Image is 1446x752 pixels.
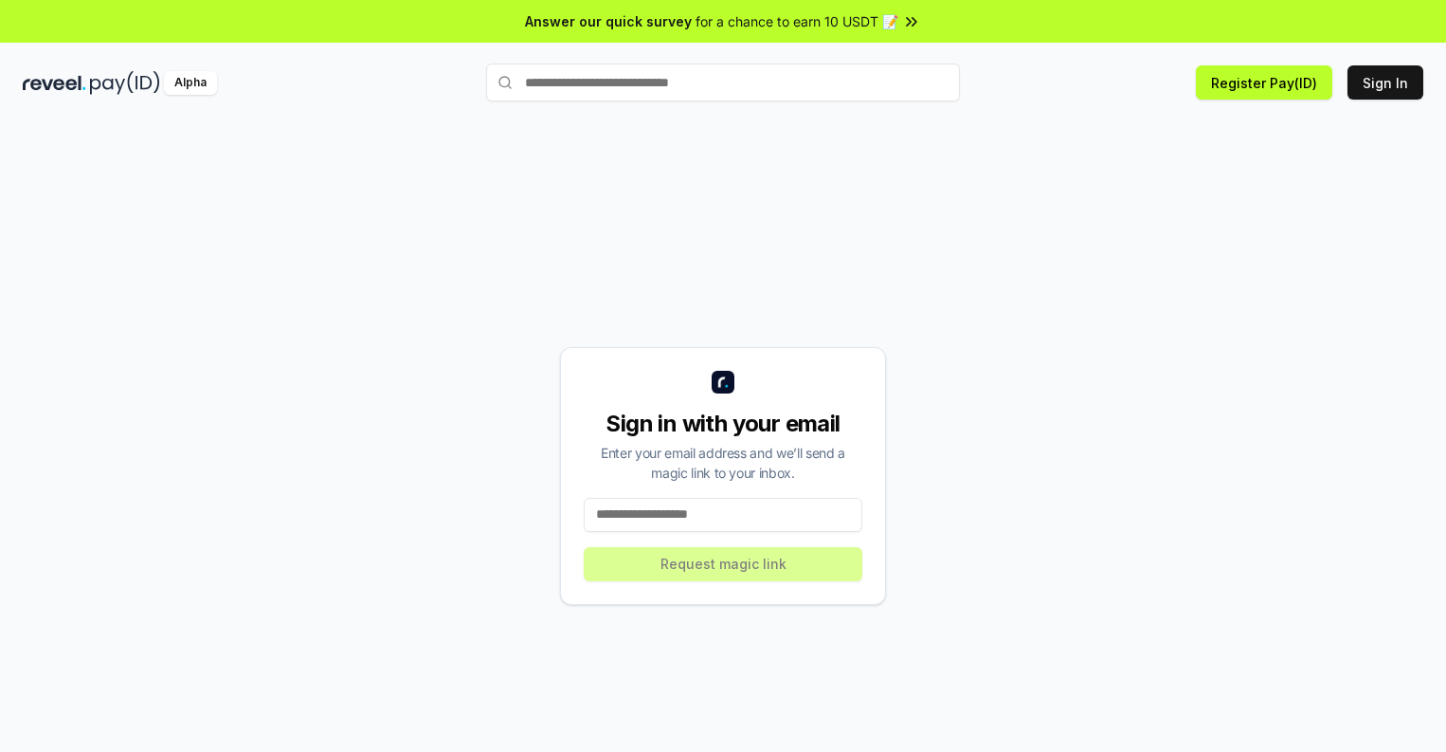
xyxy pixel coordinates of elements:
div: Alpha [164,71,217,95]
div: Enter your email address and we’ll send a magic link to your inbox. [584,443,862,483]
button: Register Pay(ID) [1196,65,1332,100]
img: reveel_dark [23,71,86,95]
img: logo_small [712,371,734,394]
span: Answer our quick survey [525,11,692,31]
span: for a chance to earn 10 USDT 📝 [696,11,898,31]
img: pay_id [90,71,160,95]
button: Sign In [1347,65,1423,100]
div: Sign in with your email [584,409,862,439]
